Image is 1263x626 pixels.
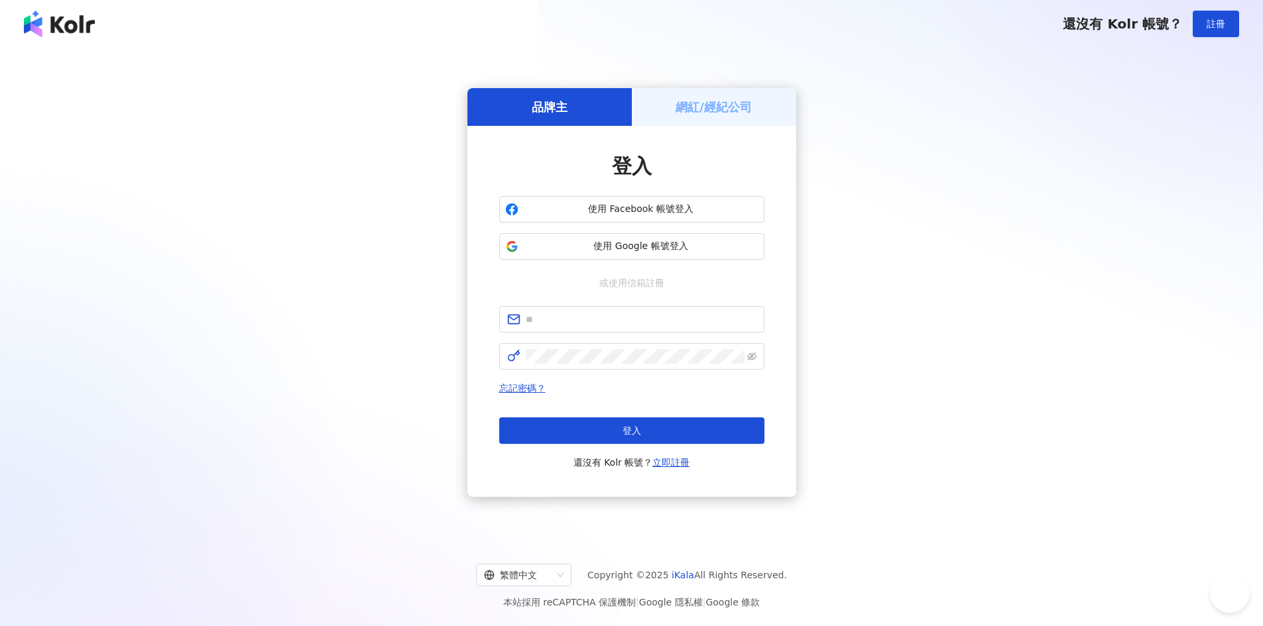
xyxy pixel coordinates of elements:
[499,417,764,444] button: 登入
[484,564,552,586] div: 繁體中文
[499,233,764,260] button: 使用 Google 帳號登入
[590,276,674,290] span: 或使用信箱註冊
[705,597,760,607] a: Google 條款
[499,383,546,393] a: 忘記密碼？
[587,567,787,583] span: Copyright © 2025 All Rights Reserved.
[639,597,703,607] a: Google 隱私權
[652,457,690,468] a: 立即註冊
[636,597,639,607] span: |
[503,594,760,610] span: 本站採用 reCAPTCHA 保護機制
[573,454,690,470] span: 還沒有 Kolr 帳號？
[676,99,752,115] h5: 網紅/經紀公司
[612,154,652,178] span: 登入
[703,597,706,607] span: |
[747,352,756,361] span: eye-invisible
[672,570,694,580] a: iKala
[499,196,764,223] button: 使用 Facebook 帳號登入
[532,99,568,115] h5: 品牌主
[623,425,641,436] span: 登入
[1063,16,1182,32] span: 還沒有 Kolr 帳號？
[1207,19,1225,29] span: 註冊
[524,203,758,216] span: 使用 Facebook 帳號登入
[1193,11,1239,37] button: 註冊
[1210,573,1250,613] iframe: Help Scout Beacon - Open
[524,240,758,253] span: 使用 Google 帳號登入
[24,11,95,37] img: logo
